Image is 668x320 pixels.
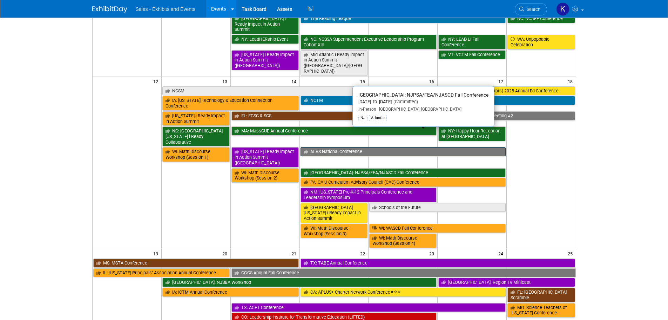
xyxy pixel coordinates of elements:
span: In-Person [358,107,376,112]
span: 19 [153,249,161,258]
div: Atlantic [369,115,387,121]
a: FL: [GEOGRAPHIC_DATA] Scramble [507,288,575,302]
span: Sales - Exhibits and Events [136,6,195,12]
a: TX: TABE Annual Conference [301,259,575,268]
a: PA: CAIU Curriculum Advisory Council (CAC) Conference [301,178,506,187]
span: 13 [222,77,230,86]
a: MS: MSTA Conference [93,259,299,268]
span: 14 [291,77,299,86]
span: (Committed) [392,99,418,104]
a: [GEOGRAPHIC_DATA]: NJSBA Workshop [162,278,437,287]
a: ALAS National Conference [301,147,506,156]
a: The Forum Cohort 10 Meeting #2 [438,111,575,120]
a: WI: Math Discourse Workshop (Session 1) [162,147,230,162]
span: 22 [359,249,368,258]
a: The Reading League [301,14,506,23]
a: IL: [US_STATE] Principals’ Association Annual Conference [93,268,230,277]
a: NC: NCSSA Superintendent Executive Leadership Program Cohort XIII [301,35,437,49]
a: [GEOGRAPHIC_DATA] i-Ready Impact in Action Summit [231,14,299,34]
a: NCTM [301,96,575,105]
a: NCSM [162,86,368,96]
a: NY: LeadHERship Event [231,35,299,44]
span: Search [524,7,540,12]
a: [US_STATE] i-Ready Impact in Action Summit ([GEOGRAPHIC_DATA]) [231,50,299,70]
a: WI: Math Discourse Workshop (Session 2) [231,168,299,183]
a: NY: LEAD LI Fall Conference [438,35,506,49]
a: IA: [US_STATE] Technology & Education Connection Conference [162,96,299,110]
span: 24 [498,249,506,258]
span: [GEOGRAPHIC_DATA], [GEOGRAPHIC_DATA] [376,107,461,112]
span: 16 [429,77,437,86]
a: [GEOGRAPHIC_DATA]: NJPSA/FEA/NJASCD Fall Conference [301,168,506,177]
span: 21 [291,249,299,258]
a: MO: Science Teachers of [US_STATE] Conference [507,303,575,318]
a: WI: WASCD Fall Conference [369,224,506,233]
a: VT: VCTM Fall Conference [438,50,506,59]
a: [GEOGRAPHIC_DATA][US_STATE] i-Ready Impact in Action Summit [301,203,368,223]
a: TX: ACET Conference [231,303,506,312]
img: Kara Haven [556,2,569,16]
span: 17 [498,77,506,86]
span: [GEOGRAPHIC_DATA]: NJPSA/FEA/NJASCD Fall Conference [358,92,488,98]
a: NC: NCAEE Conference [507,14,575,23]
span: 20 [222,249,230,258]
a: [US_STATE] i-Ready Impact in Action Summit [162,111,230,126]
span: 18 [567,77,576,86]
a: MA: MassCUE Annual Conference [231,126,437,136]
a: Mid-Atlantic i-Ready Impact in Action Summit ([GEOGRAPHIC_DATA]/[GEOGRAPHIC_DATA]) [301,50,368,76]
div: [DATE] to [DATE] [358,99,488,105]
a: NM: [US_STATE] Pre-K-12 Principals Conference and Leadership Symposium [301,188,437,202]
a: NC: [GEOGRAPHIC_DATA][US_STATE] i-Ready Collaborative [162,126,230,146]
span: 25 [567,249,576,258]
a: WI: Math Discourse Workshop (Session 4) [369,234,437,248]
div: NJ [358,115,367,121]
a: CA: APLUS+ Charter Network Conference [301,288,506,297]
a: WA: Unpoppable Celebration [507,35,575,49]
img: ExhibitDay [92,6,127,13]
a: IA: ICTM Annual Conference [162,288,299,297]
span: 12 [153,77,161,86]
a: [GEOGRAPHIC_DATA]: Region 19 Minicast [438,278,575,287]
a: NY: Happy Hour Reception at [GEOGRAPHIC_DATA] [438,126,506,141]
a: Search [515,3,547,15]
a: Schools of the Future [369,203,506,212]
span: 23 [429,249,437,258]
a: FL: FCSC & SCS [231,111,437,120]
a: WI: Math Discourse Workshop (Session 3) [301,224,368,238]
a: CGCS Annual Fall Conference [231,268,576,277]
span: 15 [359,77,368,86]
a: [US_STATE] i-Ready Impact in Action Summit ([GEOGRAPHIC_DATA]) [231,147,299,167]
